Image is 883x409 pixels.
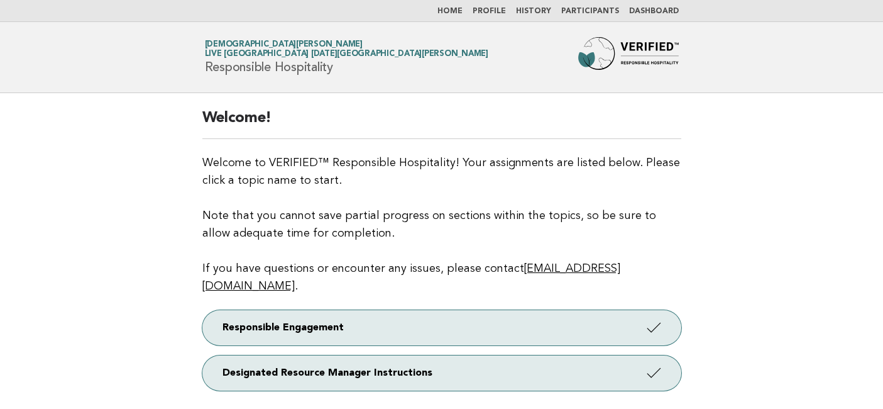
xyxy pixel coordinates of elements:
a: Home [437,8,463,15]
span: Live [GEOGRAPHIC_DATA] [DATE][GEOGRAPHIC_DATA][PERSON_NAME] [205,50,488,59]
a: History [516,8,551,15]
h1: Responsible Hospitality [205,41,488,74]
a: Participants [561,8,619,15]
p: Welcome to VERIFIED™ Responsible Hospitality! Your assignments are listed below. Please click a t... [202,154,681,295]
h2: Welcome! [202,108,681,139]
a: Designated Resource Manager Instructions [202,356,681,391]
a: Profile [473,8,506,15]
a: Dashboard [629,8,679,15]
img: Forbes Travel Guide [578,37,679,77]
a: [DEMOGRAPHIC_DATA][PERSON_NAME]Live [GEOGRAPHIC_DATA] [DATE][GEOGRAPHIC_DATA][PERSON_NAME] [205,40,488,58]
a: Responsible Engagement [202,310,681,345]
